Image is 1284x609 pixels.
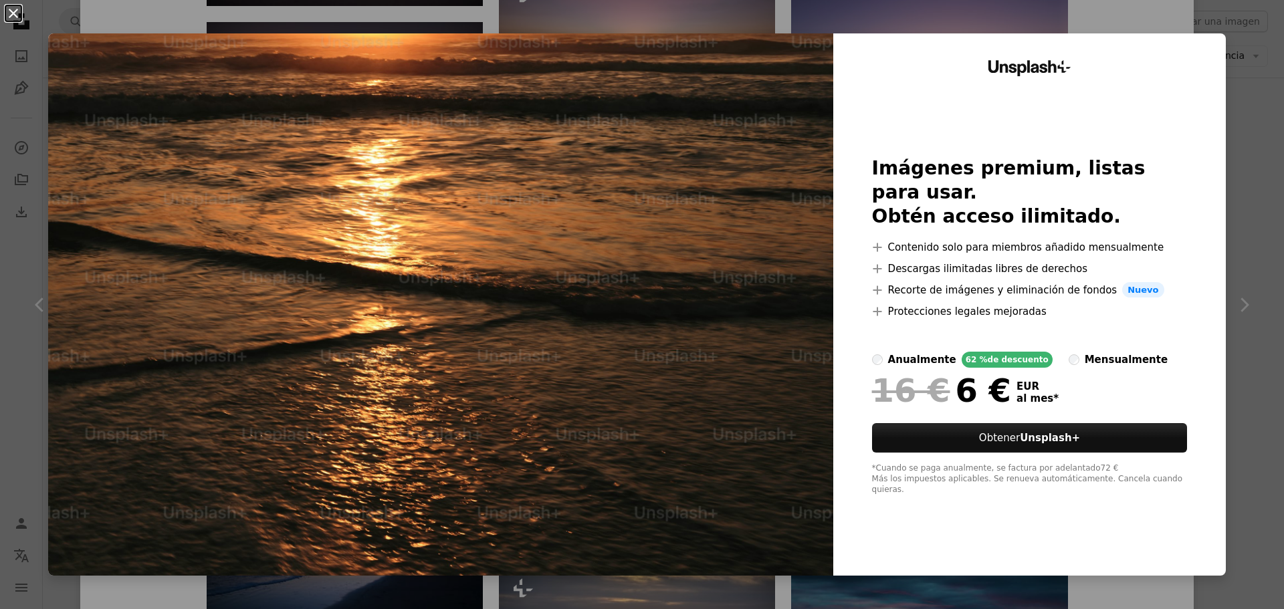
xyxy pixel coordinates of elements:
button: ObtenerUnsplash+ [872,423,1188,453]
div: *Cuando se paga anualmente, se factura por adelantado 72 € Más los impuestos aplicables. Se renue... [872,463,1188,495]
div: 6 € [872,373,1011,408]
span: al mes * [1016,392,1059,404]
span: 16 € [872,373,950,408]
span: Nuevo [1122,282,1164,298]
span: EUR [1016,380,1059,392]
div: 62 % de descuento [962,352,1053,368]
li: Contenido solo para miembros añadido mensualmente [872,239,1188,255]
div: anualmente [888,352,956,368]
strong: Unsplash+ [1020,432,1080,444]
li: Descargas ilimitadas libres de derechos [872,261,1188,277]
input: anualmente62 %de descuento [872,354,883,365]
div: mensualmente [1085,352,1168,368]
h2: Imágenes premium, listas para usar. Obtén acceso ilimitado. [872,156,1188,229]
input: mensualmente [1069,354,1079,365]
li: Protecciones legales mejoradas [872,303,1188,320]
li: Recorte de imágenes y eliminación de fondos [872,282,1188,298]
